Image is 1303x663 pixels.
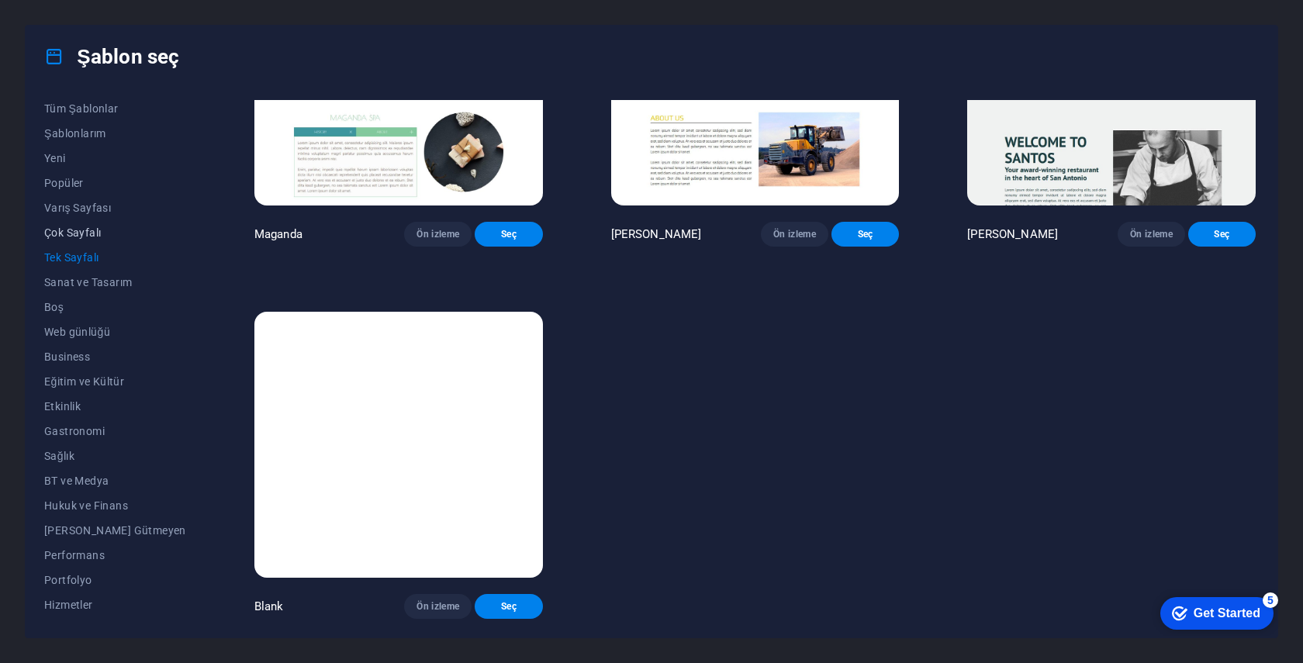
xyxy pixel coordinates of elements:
[44,543,186,568] button: Performans
[44,245,186,270] button: Tek Sayfalı
[416,600,459,613] span: Ön izleme
[12,8,126,40] div: Get Started 5 items remaining, 0% complete
[44,195,186,220] button: Varış Sayfası
[44,127,186,140] span: Şablonlarım
[1118,222,1185,247] button: Ön izleme
[44,251,186,264] span: Tek Sayfalı
[44,152,186,164] span: Yeni
[44,326,186,338] span: Web günlüğü
[44,592,186,617] button: Hizmetler
[44,444,186,468] button: Sağlık
[44,425,186,437] span: Gastronomi
[773,228,816,240] span: Ön izleme
[44,102,186,115] span: Tüm Şablonlar
[44,96,186,121] button: Tüm Şablonlar
[761,222,828,247] button: Ön izleme
[44,468,186,493] button: BT ve Medya
[1201,228,1243,240] span: Seç
[967,226,1058,242] p: [PERSON_NAME]
[44,419,186,444] button: Gastronomi
[46,17,112,31] div: Get Started
[831,222,899,247] button: Seç
[44,369,186,394] button: Eğitim ve Kültür
[611,226,702,242] p: [PERSON_NAME]
[44,493,186,518] button: Hukuk ve Finans
[44,177,186,189] span: Popüler
[44,450,186,462] span: Sağlık
[44,400,186,413] span: Etkinlik
[44,524,186,537] span: [PERSON_NAME] Gütmeyen
[44,518,186,543] button: [PERSON_NAME] Gütmeyen
[44,344,186,369] button: Business
[254,312,543,577] img: Blank
[487,600,530,613] span: Seç
[44,568,186,592] button: Portfolyo
[44,319,186,344] button: Web günlüğü
[44,394,186,419] button: Etkinlik
[404,222,472,247] button: Ön izleme
[44,146,186,171] button: Yeni
[416,228,459,240] span: Ön izleme
[254,599,284,614] p: Blank
[254,226,302,242] p: Maganda
[44,574,186,586] span: Portfolyo
[44,226,186,239] span: Çok Sayfalı
[44,295,186,319] button: Boş
[44,202,186,214] span: Varış Sayfası
[487,228,530,240] span: Seç
[44,350,186,363] span: Business
[44,475,186,487] span: BT ve Medya
[44,276,186,288] span: Sanat ve Tasarım
[1130,228,1173,240] span: Ön izleme
[44,549,186,561] span: Performans
[44,220,186,245] button: Çok Sayfalı
[844,228,887,240] span: Seç
[475,594,542,619] button: Seç
[1188,222,1256,247] button: Seç
[475,222,542,247] button: Seç
[44,599,186,611] span: Hizmetler
[44,617,186,642] button: Spor ve Güzellik
[44,301,186,313] span: Boş
[44,375,186,388] span: Eğitim ve Kültür
[44,270,186,295] button: Sanat ve Tasarım
[44,121,186,146] button: Şablonlarım
[404,594,472,619] button: Ön izleme
[44,44,179,69] h4: Şablon seç
[115,3,130,19] div: 5
[44,171,186,195] button: Popüler
[44,499,186,512] span: Hukuk ve Finans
